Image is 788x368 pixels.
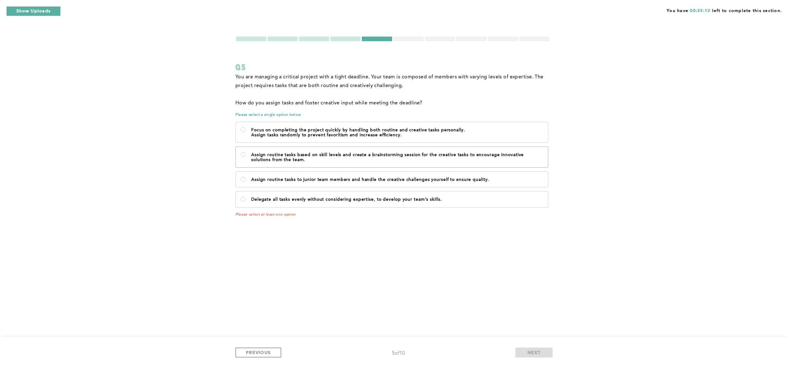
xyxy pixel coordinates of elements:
[667,6,782,14] span: You have left to complete this section.
[6,6,61,16] button: Show Uploads
[515,348,553,357] button: NEXT
[251,197,543,202] p: Delegate all tasks evenly without considering expertise, to develop your team's skills.
[235,101,422,106] span: How do you assign tasks and foster creative input while meeting the deadline?
[251,133,543,138] p: Assign tasks randomly to prevent favoritism and increase efficiency.
[392,349,405,358] div: 5 of 10
[235,62,550,73] div: Q5
[235,212,550,217] span: Please select at least one option
[251,177,543,182] p: Assign routine tasks to junior team members and handle the creative challenges yourself to ensure...
[235,75,545,88] span: You are managing a critical project with a tight deadline. Your team is composed of members with ...
[251,128,543,133] p: Focus on completing the project quickly by handling both routine and creative tasks personally.
[251,152,543,162] p: Assign routine tasks based on skill levels and create a brainstorming session for the creative ta...
[690,9,710,13] span: 00:22:12
[235,112,550,117] span: Please select a single option below
[246,349,271,355] span: PREVIOUS
[235,348,281,357] button: PREVIOUS
[528,349,541,355] span: NEXT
